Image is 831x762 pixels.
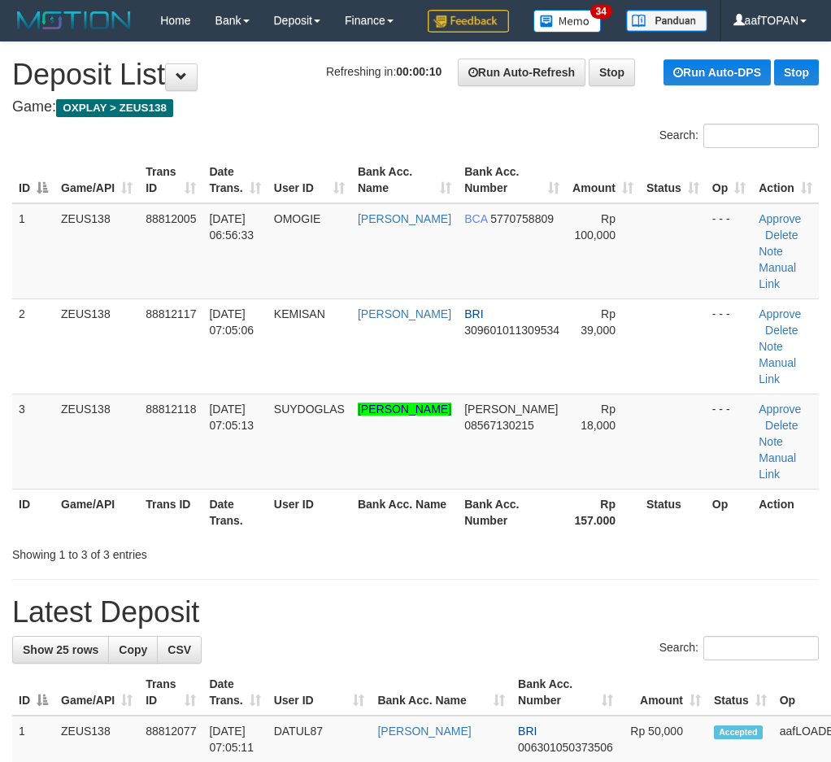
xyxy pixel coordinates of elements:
th: Bank Acc. Number: activate to sort column ascending [458,157,566,203]
th: Trans ID: activate to sort column ascending [139,157,202,203]
td: ZEUS138 [54,203,139,299]
td: - - - [706,298,752,394]
span: SUYDOGLAS [274,403,345,416]
th: ID: activate to sort column descending [12,669,54,716]
th: Action: activate to sort column ascending [752,157,819,203]
a: Stop [589,59,635,86]
th: Game/API [54,489,139,535]
a: Copy [108,636,158,664]
span: OMOGIE [274,212,321,225]
img: Button%20Memo.svg [533,10,602,33]
span: 34 [590,4,612,19]
td: 1 [12,203,54,299]
a: Approve [759,212,801,225]
td: 2 [12,298,54,394]
a: CSV [157,636,202,664]
span: CSV [168,643,191,656]
th: ID [12,489,54,535]
a: Manual Link [759,356,796,385]
th: Date Trans. [202,489,267,535]
span: KEMISAN [274,307,325,320]
img: Feedback.jpg [428,10,509,33]
div: Showing 1 to 3 of 3 entries [12,540,334,563]
td: ZEUS138 [54,394,139,489]
img: panduan.png [626,10,707,32]
span: OXPLAY > ZEUS138 [56,99,173,117]
label: Search: [659,124,819,148]
span: Copy 006301050373506 to clipboard [518,741,613,754]
a: Manual Link [759,261,796,290]
span: Rp 100,000 [574,212,616,242]
span: Copy 08567130215 to clipboard [464,419,534,432]
span: 88812005 [146,212,196,225]
span: Copy 309601011309534 to clipboard [464,324,559,337]
th: Game/API: activate to sort column ascending [54,157,139,203]
span: [PERSON_NAME] [464,403,558,416]
a: Note [759,340,783,353]
h4: Game: [12,99,819,115]
a: Delete [765,419,798,432]
a: Delete [765,324,798,337]
a: Approve [759,403,801,416]
td: ZEUS138 [54,298,139,394]
h1: Latest Deposit [12,596,819,629]
th: Game/API: activate to sort column ascending [54,669,139,716]
th: User ID [268,489,351,535]
h1: Deposit List [12,59,819,91]
a: Note [759,435,783,448]
img: MOTION_logo.png [12,8,136,33]
th: Bank Acc. Name: activate to sort column ascending [351,157,458,203]
a: Stop [774,59,819,85]
a: Delete [765,229,798,242]
label: Search: [659,636,819,660]
td: - - - [706,203,752,299]
th: Bank Acc. Number [458,489,566,535]
th: Status: activate to sort column ascending [640,157,706,203]
th: Date Trans.: activate to sort column ascending [202,669,267,716]
th: Amount: activate to sort column ascending [566,157,640,203]
th: Date Trans.: activate to sort column ascending [202,157,267,203]
th: Op [706,489,752,535]
a: [PERSON_NAME] [358,403,451,416]
span: [DATE] 06:56:33 [209,212,254,242]
span: Show 25 rows [23,643,98,656]
a: [PERSON_NAME] [358,212,451,225]
a: Approve [759,307,801,320]
th: User ID: activate to sort column ascending [268,669,372,716]
th: Status [640,489,706,535]
th: Op: activate to sort column ascending [706,157,752,203]
td: - - - [706,394,752,489]
th: Bank Acc. Name [351,489,458,535]
th: Rp 157.000 [566,489,640,535]
input: Search: [703,124,819,148]
th: ID: activate to sort column descending [12,157,54,203]
th: Bank Acc. Name: activate to sort column ascending [371,669,511,716]
a: Run Auto-DPS [663,59,771,85]
a: Note [759,245,783,258]
span: Rp 39,000 [581,307,616,337]
span: Copy 5770758809 to clipboard [490,212,554,225]
th: Trans ID: activate to sort column ascending [139,669,202,716]
span: 88812117 [146,307,196,320]
input: Search: [703,636,819,660]
a: Run Auto-Refresh [458,59,585,86]
a: [PERSON_NAME] [377,725,471,738]
span: Accepted [714,725,763,739]
th: Trans ID [139,489,202,535]
span: Copy [119,643,147,656]
span: [DATE] 07:05:13 [209,403,254,432]
a: Show 25 rows [12,636,109,664]
a: [PERSON_NAME] [358,307,451,320]
span: BRI [464,307,483,320]
th: Amount: activate to sort column ascending [620,669,707,716]
span: BCA [464,212,487,225]
a: Manual Link [759,451,796,481]
th: Status: activate to sort column ascending [707,669,773,716]
span: Rp 18,000 [581,403,616,432]
th: Bank Acc. Number: activate to sort column ascending [511,669,620,716]
span: Refreshing in: [326,65,442,78]
th: Action [752,489,819,535]
span: [DATE] 07:05:06 [209,307,254,337]
span: 88812118 [146,403,196,416]
th: User ID: activate to sort column ascending [268,157,351,203]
